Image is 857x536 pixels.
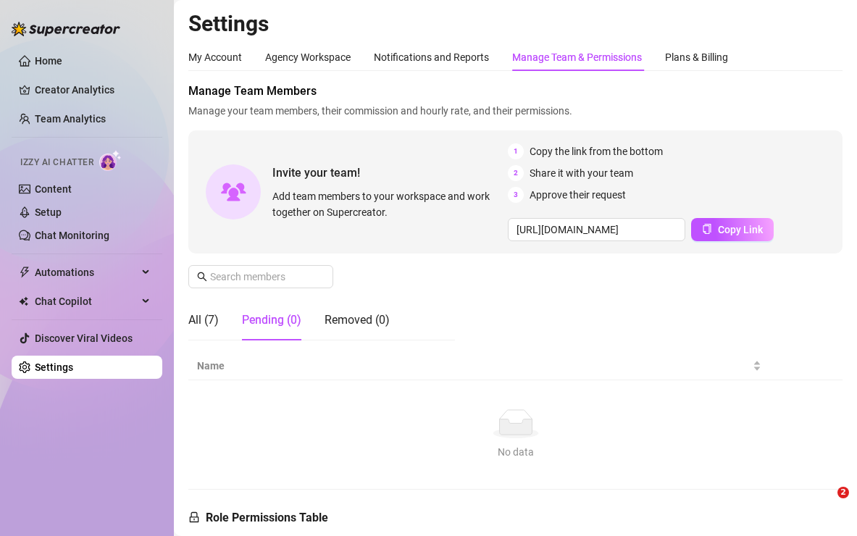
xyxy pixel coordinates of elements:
span: Automations [35,261,138,284]
div: Plans & Billing [665,49,728,65]
span: Copy Link [718,224,763,235]
div: Removed (0) [325,311,390,329]
span: 2 [508,165,524,181]
a: Home [35,55,62,67]
span: Invite your team! [272,164,508,182]
div: Pending (0) [242,311,301,329]
div: Notifications and Reports [374,49,489,65]
iframe: Intercom live chat [808,487,843,522]
h2: Settings [188,10,843,38]
span: Manage your team members, their commission and hourly rate, and their permissions. [188,103,843,119]
span: 3 [508,187,524,203]
span: Add team members to your workspace and work together on Supercreator. [272,188,502,220]
span: Approve their request [530,187,626,203]
th: Name [188,352,770,380]
span: Name [197,358,750,374]
span: Copy the link from the bottom [530,143,663,159]
span: Chat Copilot [35,290,138,313]
div: No data [203,444,828,460]
a: Settings [35,361,73,373]
img: logo-BBDzfeDw.svg [12,22,120,36]
a: Setup [35,206,62,218]
input: Search members [210,269,313,285]
span: 2 [837,487,849,498]
h5: Role Permissions Table [188,509,328,527]
span: thunderbolt [19,267,30,278]
img: AI Chatter [99,150,122,171]
a: Content [35,183,72,195]
span: lock [188,511,200,523]
span: 1 [508,143,524,159]
span: copy [702,224,712,234]
img: Chat Copilot [19,296,28,306]
div: Manage Team & Permissions [512,49,642,65]
a: Creator Analytics [35,78,151,101]
a: Team Analytics [35,113,106,125]
div: All (7) [188,311,219,329]
span: Share it with your team [530,165,633,181]
button: Copy Link [691,218,774,241]
span: Manage Team Members [188,83,843,100]
div: Agency Workspace [265,49,351,65]
div: My Account [188,49,242,65]
span: Izzy AI Chatter [20,156,93,169]
a: Discover Viral Videos [35,332,133,344]
a: Chat Monitoring [35,230,109,241]
span: search [197,272,207,282]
